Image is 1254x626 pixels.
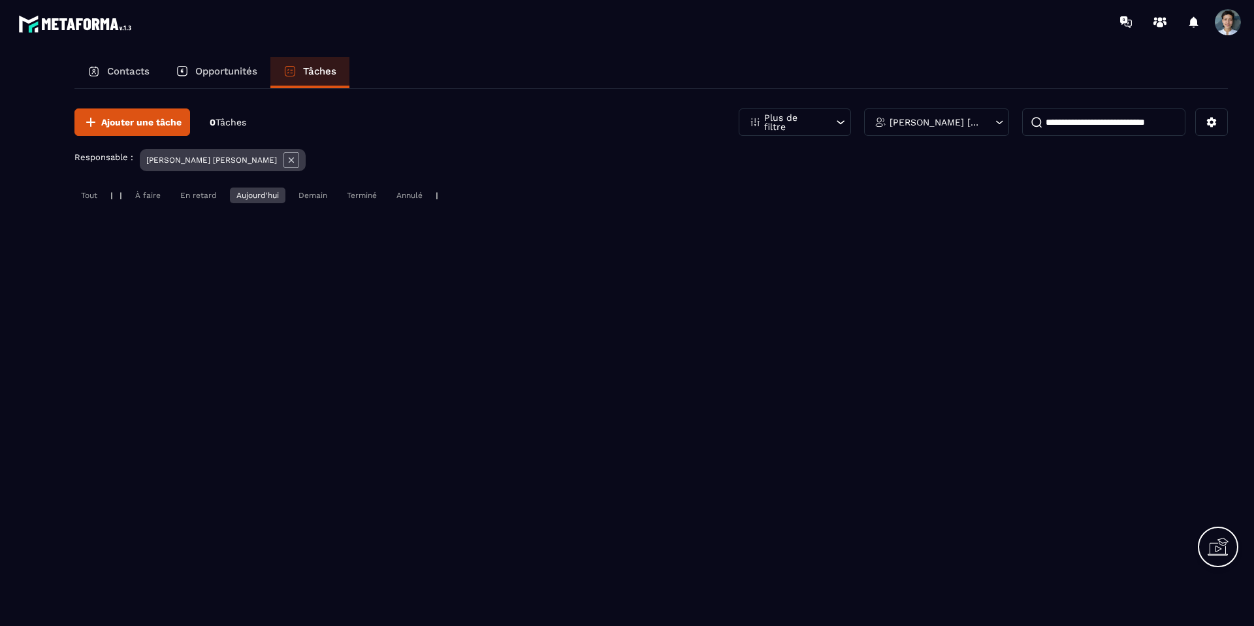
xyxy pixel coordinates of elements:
[18,12,136,36] img: logo
[390,188,429,203] div: Annulé
[303,65,336,77] p: Tâches
[101,116,182,129] span: Ajouter une tâche
[195,65,257,77] p: Opportunités
[890,118,980,127] p: [PERSON_NAME] [PERSON_NAME]
[163,57,270,88] a: Opportunités
[120,191,122,200] p: |
[110,191,113,200] p: |
[270,57,349,88] a: Tâches
[230,188,285,203] div: Aujourd'hui
[292,188,334,203] div: Demain
[146,156,277,165] p: [PERSON_NAME] [PERSON_NAME]
[210,116,246,129] p: 0
[216,117,246,127] span: Tâches
[436,191,438,200] p: |
[74,57,163,88] a: Contacts
[74,108,190,136] button: Ajouter une tâche
[764,113,822,131] p: Plus de filtre
[74,188,104,203] div: Tout
[107,65,150,77] p: Contacts
[129,188,167,203] div: À faire
[174,188,223,203] div: En retard
[74,152,133,162] p: Responsable :
[340,188,383,203] div: Terminé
